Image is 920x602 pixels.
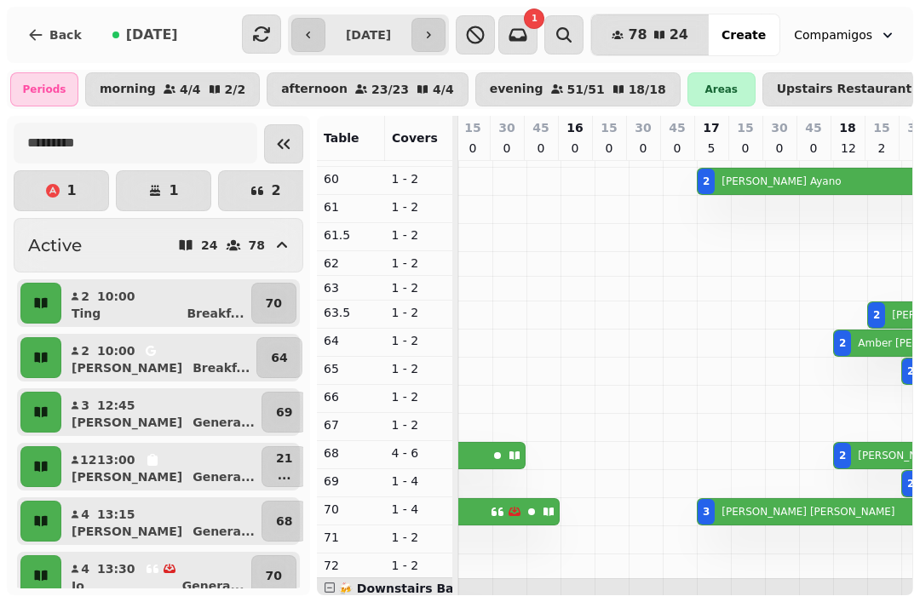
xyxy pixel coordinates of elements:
p: 64 [271,349,287,366]
p: 12:45 [97,397,135,414]
p: 61 [324,198,378,215]
p: Ting [72,305,101,322]
p: 10:00 [97,342,135,359]
button: 70 [251,555,296,596]
div: 2 [839,336,846,350]
span: 1 [532,14,538,23]
span: [DATE] [126,28,178,42]
button: 1 [116,170,211,211]
span: 🍻 Downstairs Bar Area [338,582,495,595]
p: [PERSON_NAME] Ayano [722,175,841,188]
p: 1 - 4 [392,473,446,490]
span: Compamigos [794,26,872,43]
p: 1 - 4 [392,501,446,518]
p: 0 [602,140,616,157]
p: 2 [80,342,90,359]
p: 23 / 23 [371,83,409,95]
button: Collapse sidebar [264,124,303,163]
h2: Active [28,233,82,257]
p: Genera ... [182,577,244,594]
p: 68 [324,444,378,462]
span: 24 [670,28,688,42]
p: 66 [324,388,378,405]
p: 70 [324,501,378,518]
p: 15 [873,119,889,136]
p: 24 [201,239,217,251]
p: 15 [737,119,753,136]
span: Create [722,29,766,41]
p: 2 [80,288,90,305]
p: 68 [276,513,292,530]
p: Breakf ... [193,359,250,376]
p: 12 [841,140,854,157]
p: 1 - 2 [392,416,446,433]
div: 3 [703,505,710,519]
p: Breakf ... [187,305,244,322]
p: 4 - 6 [392,444,446,462]
span: Table [324,131,359,145]
p: [PERSON_NAME] [72,523,182,540]
p: 78 [249,239,265,251]
p: Genera ... [193,414,255,431]
p: 13:15 [97,506,135,523]
span: 78 [628,28,647,42]
button: 413:30JoGenera... [65,555,248,596]
button: afternoon23/234/4 [267,72,469,106]
span: Covers [392,131,438,145]
div: Areas [687,72,756,106]
p: 0 [807,140,820,157]
p: Genera ... [193,523,255,540]
p: [PERSON_NAME] [72,414,182,431]
p: 70 [266,295,282,312]
p: 4 [80,560,90,577]
p: 1 [169,184,178,198]
p: 65 [324,360,378,377]
div: 2 [907,477,914,490]
button: 413:15[PERSON_NAME]Genera... [65,501,258,542]
button: morning4/42/2 [85,72,260,106]
div: Periods [10,72,78,106]
button: 210:00[PERSON_NAME]Breakf... [65,337,253,378]
p: 1 - 2 [392,198,446,215]
p: 0 [636,140,650,157]
p: 0 [773,140,786,157]
p: 60 [324,170,378,187]
p: 63 [324,279,378,296]
p: 2 / 2 [225,83,246,95]
p: 15 [464,119,480,136]
p: 1 - 2 [392,529,446,546]
button: Back [14,14,95,55]
p: 1 - 2 [392,255,446,272]
button: 312:45[PERSON_NAME]Genera... [65,392,258,433]
p: 51 / 51 [567,83,605,95]
p: 30 [498,119,515,136]
button: 7824 [591,14,709,55]
p: 21 [276,450,292,467]
p: 17 [703,119,719,136]
p: ... [276,467,292,484]
div: 2 [703,175,710,188]
p: 30 [635,119,651,136]
p: 4 / 4 [180,83,201,95]
span: Back [49,29,82,41]
div: 2 [873,308,880,322]
p: 5 [704,140,718,157]
p: 4 / 4 [433,83,454,95]
p: 0 [739,140,752,157]
button: Create [708,14,779,55]
button: 69 [262,392,307,433]
p: 0 [466,140,480,157]
p: [PERSON_NAME] [PERSON_NAME] [722,505,894,519]
button: Compamigos [784,20,906,50]
button: 70 [251,283,296,324]
p: 0 [534,140,548,157]
p: 13:00 [97,451,135,468]
p: 13:30 [97,560,135,577]
p: 63.5 [324,304,378,321]
p: 1 - 2 [392,360,446,377]
p: 1 - 2 [392,170,446,187]
p: 3 [80,397,90,414]
p: 1 - 2 [392,332,446,349]
button: 21... [262,446,307,487]
button: Active2478 [14,218,303,272]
